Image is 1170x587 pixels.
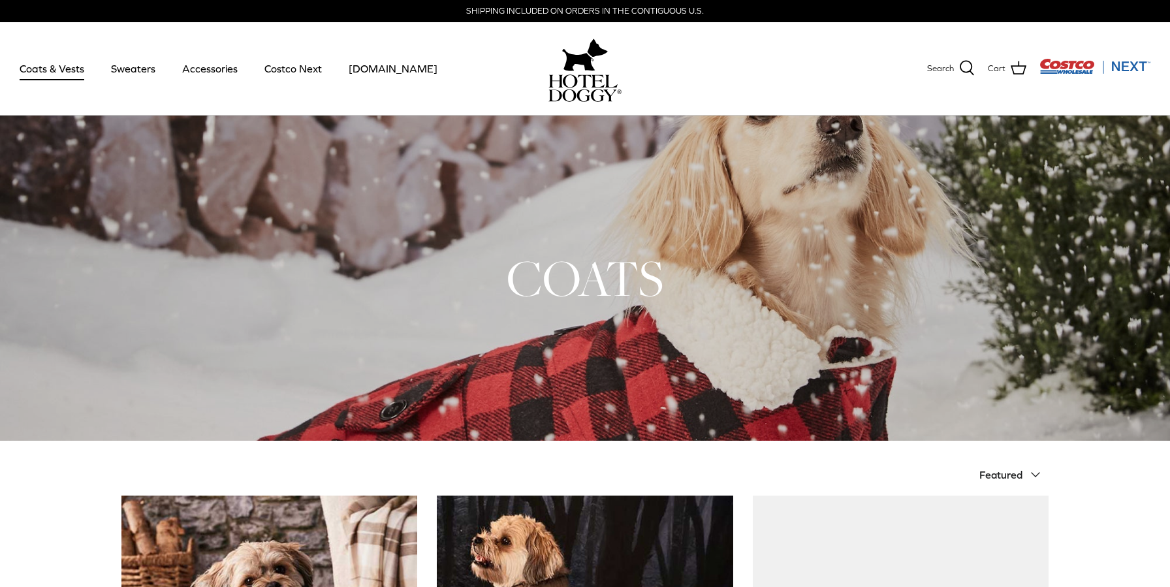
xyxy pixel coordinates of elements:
a: Coats & Vests [8,46,96,91]
a: Visit Costco Next [1039,67,1150,76]
a: Costco Next [253,46,334,91]
a: hoteldoggy.com hoteldoggycom [548,35,622,102]
span: Featured [979,469,1022,481]
a: Cart [988,60,1026,77]
img: Costco Next [1039,58,1150,74]
img: hoteldoggy.com [562,35,608,74]
a: Accessories [170,46,249,91]
a: Sweaters [99,46,167,91]
span: Search [927,62,954,76]
button: Featured [979,460,1049,489]
h1: COATS [121,246,1049,310]
a: [DOMAIN_NAME] [337,46,449,91]
a: Search [927,60,975,77]
span: Cart [988,62,1005,76]
img: hoteldoggycom [548,74,622,102]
